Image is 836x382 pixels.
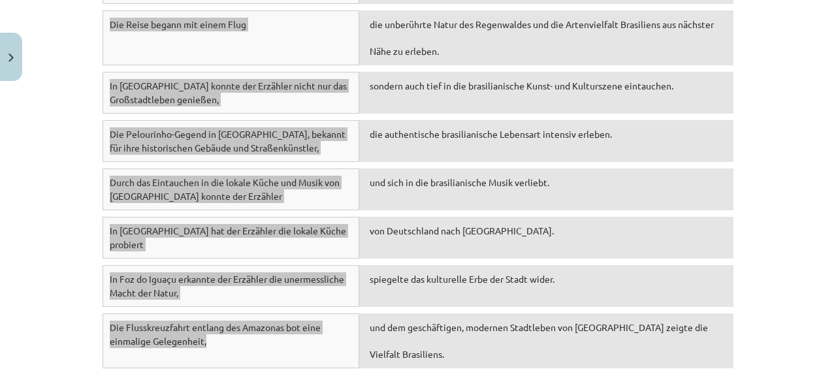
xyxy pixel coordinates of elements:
[370,80,673,91] span: sondern auch tief in die brasilianische Kunst- und Kulturszene eintauchen.
[370,18,714,57] span: die unberührte Natur des Regenwaldes und die Artenvielfalt Brasiliens aus nächster Nähe zu erleben.
[110,321,321,347] span: Die Flusskreuzfahrt entlang des Amazonas bot eine einmalige Gelegenheit,
[370,225,554,236] span: von Deutschland nach [GEOGRAPHIC_DATA].
[110,80,347,105] span: In [GEOGRAPHIC_DATA] konnte der Erzähler nicht nur das Großstadtleben genießen,
[110,225,346,250] span: In [GEOGRAPHIC_DATA] hat der Erzähler die lokale Küche probiert
[110,273,344,298] span: In Foz do Iguaçu erkannte der Erzähler die unermessliche Macht der Natur,
[370,176,549,188] span: und sich in die brasilianische Musik verliebt.
[110,18,246,30] span: Die Reise begann mit einem Flug
[370,321,708,360] span: und dem geschäftigen, modernen Stadtleben von [GEOGRAPHIC_DATA] zeigte die Vielfalt Brasiliens.
[110,176,340,202] span: Durch das Eintauchen in die lokale Küche und Musik von [GEOGRAPHIC_DATA] konnte der Erzähler
[370,273,555,285] span: spiegelte das kulturelle Erbe der Stadt wider.
[8,54,14,62] img: icon-close-lesson-0947bae3869378f0d4975bcd49f059093ad1ed9edebbc8119c70593378902aed.svg
[370,128,612,140] span: die authentische brasilianische Lebensart intensiv erleben.
[110,128,346,153] span: Die Pelourinho-Gegend in [GEOGRAPHIC_DATA], bekannt für ihre historischen Gebäude und Straßenküns...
